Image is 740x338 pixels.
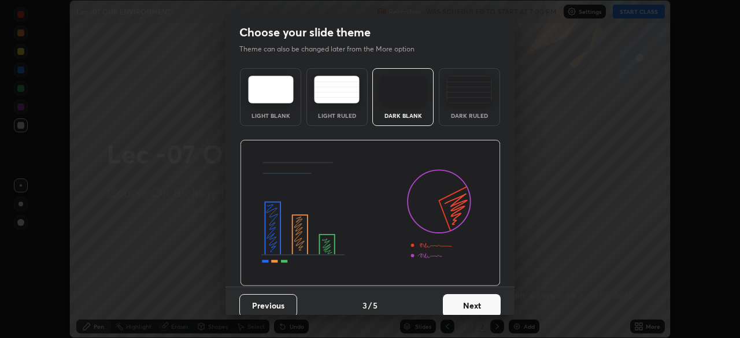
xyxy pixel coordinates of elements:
img: darkRuledTheme.de295e13.svg [446,76,492,103]
h2: Choose your slide theme [239,25,371,40]
img: darkTheme.f0cc69e5.svg [380,76,426,103]
h4: / [368,299,372,311]
p: Theme can also be changed later from the More option [239,44,427,54]
button: Previous [239,294,297,317]
div: Dark Ruled [446,113,493,118]
div: Dark Blank [380,113,426,118]
img: lightTheme.e5ed3b09.svg [248,76,294,103]
div: Light Ruled [314,113,360,118]
h4: 3 [362,299,367,311]
button: Next [443,294,501,317]
div: Light Blank [247,113,294,118]
img: darkThemeBanner.d06ce4a2.svg [240,140,501,287]
h4: 5 [373,299,378,311]
img: lightRuledTheme.5fabf969.svg [314,76,360,103]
